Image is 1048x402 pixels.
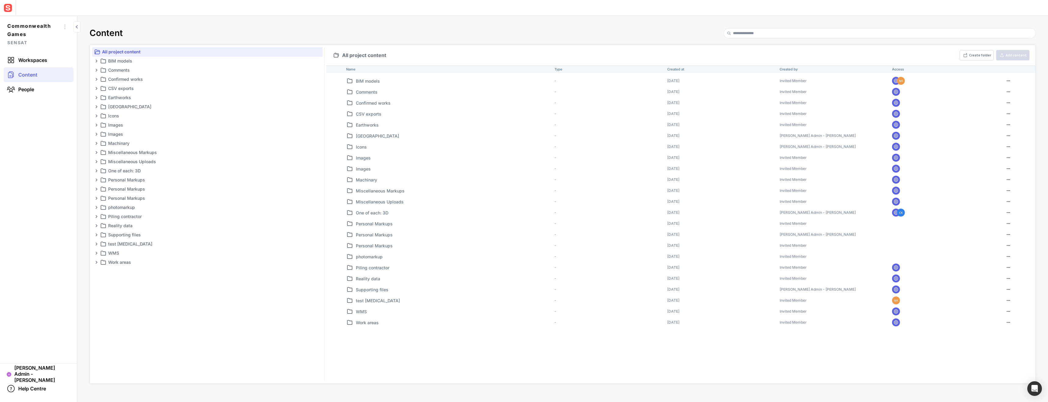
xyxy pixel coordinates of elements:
th: Created at [665,66,777,73]
span: People [18,86,34,92]
a: - [554,144,556,149]
p: Reality data [108,222,313,229]
p: Personal Markups [356,221,552,227]
p: Machinary [356,177,552,183]
a: [DATE] [667,232,679,237]
img: globe.svg [893,287,899,292]
a: Invited Member [780,276,807,281]
a: - [554,177,556,182]
p: test [MEDICAL_DATA] [356,297,552,304]
a: [DATE] [667,111,679,116]
a: [PERSON_NAME] Admin - [PERSON_NAME] [780,232,856,237]
a: [DATE] [667,221,679,226]
p: Earthworks [356,122,552,128]
text: AD [8,373,10,376]
span: Commonwealth Games [7,22,60,38]
div: Add content [1006,53,1027,57]
img: globe.svg [893,155,899,160]
a: Invited Member [780,243,807,248]
p: All project content [102,48,321,56]
a: - [554,78,556,83]
p: Supporting files [108,231,313,239]
a: - [554,199,556,204]
p: CSV exports [108,85,313,92]
a: [DATE] [667,122,679,127]
a: Invited Member [780,320,807,325]
a: Workspaces [4,53,73,67]
a: [DATE] [667,177,679,182]
img: sensat [2,2,13,13]
a: - [554,155,556,160]
a: Invited Member [780,89,807,94]
a: [DATE] [667,320,679,325]
img: globe.svg [893,188,899,193]
span: Help Centre [18,386,46,392]
img: globe.svg [893,210,899,215]
a: - [554,254,556,259]
a: Invited Member [780,78,807,83]
a: - [554,89,556,94]
a: Invited Member [780,111,807,116]
a: [DATE] [667,254,679,259]
a: Invited Member [780,221,807,226]
p: Miscellaneous Uploads [108,158,313,165]
p: Confirmed works [356,100,552,106]
h2: Content [90,28,123,38]
a: [DATE] [667,133,679,138]
a: Invited Member [780,309,807,314]
a: Invited Member [780,100,807,105]
p: CSV exports [356,111,552,117]
p: Miscellaneous Markups [108,149,313,156]
p: Piling contractor [356,264,552,271]
p: One of each: 3D [356,210,552,216]
img: globe.svg [893,144,899,149]
p: Work areas [108,259,313,266]
a: - [554,188,556,193]
a: [DATE] [667,298,679,303]
a: Invited Member [780,177,807,182]
a: [DATE] [667,89,679,94]
a: - [554,320,556,325]
a: Content [4,67,73,82]
th: Created by [777,66,890,73]
a: Invited Member [780,166,807,171]
a: Invited Member [780,122,807,127]
a: [DATE] [667,78,679,83]
img: globe.svg [893,78,899,84]
p: Miscellaneous Markups [356,188,552,194]
a: Invited Member [780,265,807,270]
span: [PERSON_NAME] Admin - [PERSON_NAME] [14,365,70,383]
a: [PERSON_NAME] Admin - [PERSON_NAME] [780,133,856,138]
a: - [554,210,556,215]
p: Comments [108,66,313,74]
p: Personal Markups [108,195,313,202]
img: globe.svg [893,309,899,314]
button: Create folder [960,50,994,60]
p: BIM models [108,57,313,65]
img: globe.svg [893,265,899,270]
p: photomarkup [356,253,552,260]
img: globe.svg [893,177,899,182]
a: Invited Member [780,254,807,259]
a: - [554,122,556,127]
p: Piling contractor [108,213,313,220]
a: [DATE] [667,210,679,215]
p: Personal Markups [108,185,313,193]
p: Confirmed works [108,76,313,83]
p: Reality data [356,275,552,282]
p: Comments [356,89,552,95]
p: Personal Markups [108,176,313,184]
p: Images [108,121,313,129]
button: Add content [996,50,1029,60]
a: [DATE] [667,287,679,292]
img: globe.svg [893,133,899,138]
a: [DATE] [667,243,679,248]
a: [DATE] [667,188,679,193]
p: test [MEDICAL_DATA] [108,240,313,248]
a: - [554,100,556,105]
a: [DATE] [667,155,679,160]
p: Images [356,155,552,161]
a: - [554,232,556,237]
p: Icons [108,112,313,120]
a: - [554,166,556,171]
